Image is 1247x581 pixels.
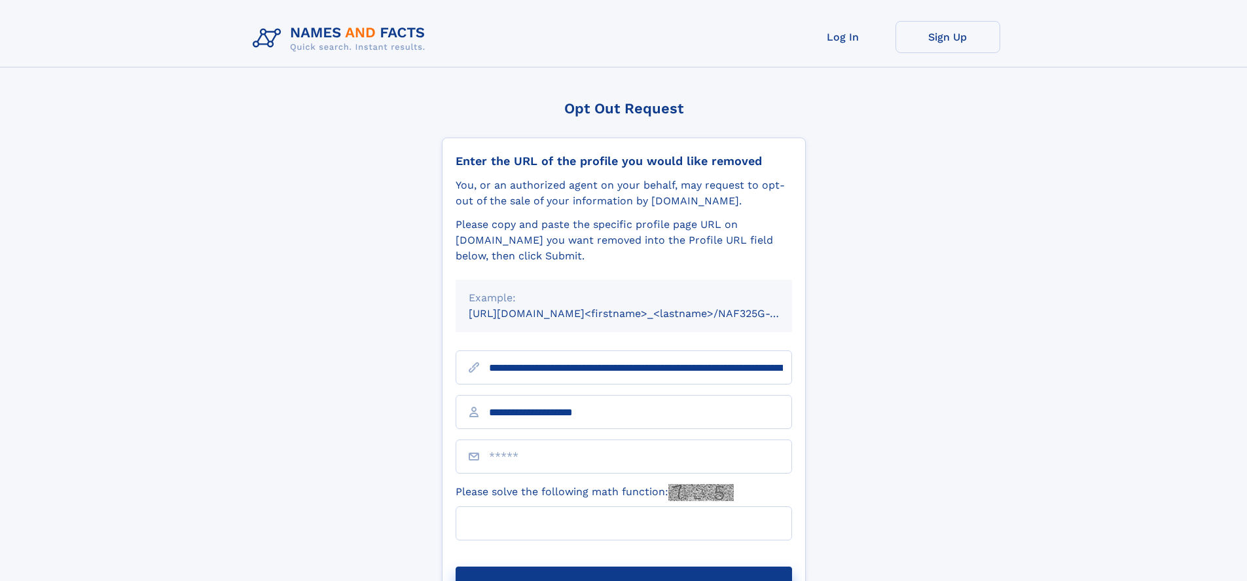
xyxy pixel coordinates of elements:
[456,154,792,168] div: Enter the URL of the profile you would like removed
[247,21,436,56] img: Logo Names and Facts
[456,484,734,501] label: Please solve the following math function:
[895,21,1000,53] a: Sign Up
[469,290,779,306] div: Example:
[442,100,806,117] div: Opt Out Request
[791,21,895,53] a: Log In
[469,307,817,320] small: [URL][DOMAIN_NAME]<firstname>_<lastname>/NAF325G-xxxxxxxx
[456,217,792,264] div: Please copy and paste the specific profile page URL on [DOMAIN_NAME] you want removed into the Pr...
[456,178,792,209] div: You, or an authorized agent on your behalf, may request to opt-out of the sale of your informatio...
